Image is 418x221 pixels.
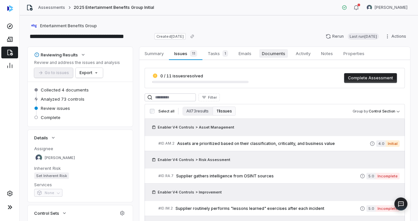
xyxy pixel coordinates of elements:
[322,31,383,41] button: RerunLast run[DATE]
[348,33,379,40] span: Last run [DATE]
[150,109,154,113] input: Select all
[7,5,13,12] img: svg%3e
[34,146,126,151] dt: Assignee
[198,93,220,101] button: Filter
[186,30,198,42] button: Copy link
[177,141,370,146] span: Assets are prioritized based on their classification, criticality, and business value
[40,23,97,29] span: Entertainment Benefits Group
[41,87,89,93] span: Collected 4 documents
[175,206,360,211] span: Supplier routinely performs "lessons learned" exercises after each incident
[34,165,126,171] dt: Inherent Risk
[38,5,65,10] a: Assessments
[35,154,42,161] img: REKHA KOTHANDARAMAN avatar
[205,49,231,58] span: Tasks
[158,201,400,216] a: #ID.IM.2Supplier routinely performs "lessons learned" exercises after each incident5.0Incomplete
[363,3,411,12] button: REKHA KOTHANDARAMAN avatar[PERSON_NAME]
[32,49,88,61] button: Reviewing Results
[222,50,228,57] span: 1
[190,50,197,57] span: 11
[353,109,368,113] span: Group by
[158,169,400,183] a: #ID.RA.7Supplier gathers intelligence from OSINT sources5.0Incomplete
[318,49,336,58] span: Notes
[376,140,386,147] span: 4.0
[376,173,400,179] span: Incomplete
[367,5,372,10] img: REKHA KOTHANDARAMAN avatar
[34,52,78,58] div: Reviewing Results
[158,190,222,195] span: Enabler V4 Controls > Improvement
[259,49,288,58] span: Documents
[341,49,367,58] span: Properties
[236,49,254,58] span: Emails
[293,49,313,58] span: Activity
[344,73,397,83] button: Complete Assessment
[32,132,58,144] button: Details
[158,109,174,114] span: Select all
[41,105,70,111] span: Review issues
[29,20,99,32] button: https://ebgsolutions.com/Entertainment Benefits Group
[34,172,69,179] span: Set Inherent Risk
[375,5,407,10] span: [PERSON_NAME]
[45,155,75,160] span: [PERSON_NAME]
[154,33,185,40] span: Created [DATE]
[76,68,103,78] button: Export
[213,107,236,116] button: 11 issues
[34,60,120,65] p: Review and address the issues and analysis
[41,96,84,102] span: Analyzed 73 controls
[208,95,217,100] span: Filter
[158,125,234,130] span: Enabler V4 Controls > Asset Management
[41,114,60,120] span: Complete
[34,135,48,141] span: Details
[32,207,69,219] button: Control Sets
[376,205,400,212] span: Incomplete
[160,73,203,78] span: 0 / 11 issues resolved
[158,157,230,162] span: Enabler V4 Controls > Risk Assessment
[158,206,173,211] span: # ID.IM.2
[34,182,126,188] dt: Services
[176,173,360,179] span: Supplier gathers intelligence from OSINT sources
[158,136,400,151] a: #ID.AM.2Assets are prioritized based on their classification, criticality, and business value4.0I...
[158,141,174,146] span: # ID.AM.2
[386,140,400,147] span: Initial
[142,49,166,58] span: Summary
[172,49,199,58] span: Issues
[34,210,59,216] span: Control Sets
[74,5,154,10] span: 2025 Entertainment Benefits Group Initial
[383,31,410,41] button: Actions
[182,107,213,116] button: All 73 results
[366,205,376,212] span: 5.0
[158,173,174,178] span: # ID.RA.7
[366,173,376,179] span: 5.0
